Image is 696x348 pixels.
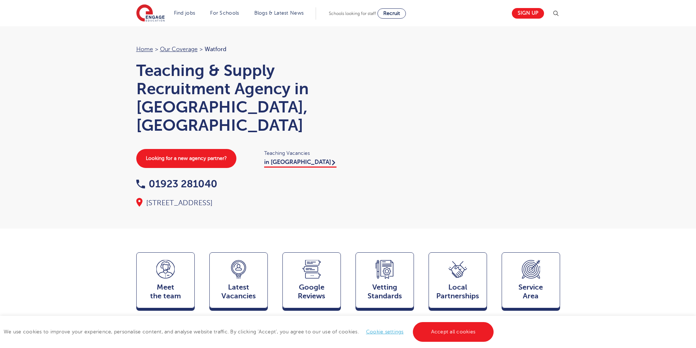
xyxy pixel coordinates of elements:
[282,252,341,311] a: GoogleReviews
[136,61,341,134] h1: Teaching & Supply Recruitment Agency in [GEOGRAPHIC_DATA], [GEOGRAPHIC_DATA]
[329,11,376,16] span: Schools looking for staff
[205,46,227,53] span: Watford
[413,322,494,342] a: Accept all cookies
[136,46,153,53] a: Home
[264,149,341,157] span: Teaching Vacancies
[136,45,341,54] nav: breadcrumb
[429,252,487,311] a: Local Partnerships
[209,252,268,311] a: LatestVacancies
[136,252,195,311] a: Meetthe team
[502,252,560,311] a: ServiceArea
[383,11,400,16] span: Recruit
[136,198,341,208] div: [STREET_ADDRESS]
[140,283,191,301] span: Meet the team
[355,252,414,311] a: VettingStandards
[136,4,165,23] img: Engage Education
[136,149,236,168] a: Looking for a new agency partner?
[433,283,483,301] span: Local Partnerships
[286,283,337,301] span: Google Reviews
[264,159,336,168] a: in [GEOGRAPHIC_DATA]
[4,329,495,334] span: We use cookies to improve your experience, personalise content, and analyse website traffic. By c...
[512,8,544,19] a: Sign up
[360,283,410,301] span: Vetting Standards
[174,10,195,16] a: Find jobs
[254,10,304,16] a: Blogs & Latest News
[199,46,203,53] span: >
[160,46,198,53] a: Our coverage
[210,10,239,16] a: For Schools
[213,283,264,301] span: Latest Vacancies
[136,178,217,190] a: 01923 281040
[155,46,158,53] span: >
[377,8,406,19] a: Recruit
[506,283,556,301] span: Service Area
[366,329,404,334] a: Cookie settings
